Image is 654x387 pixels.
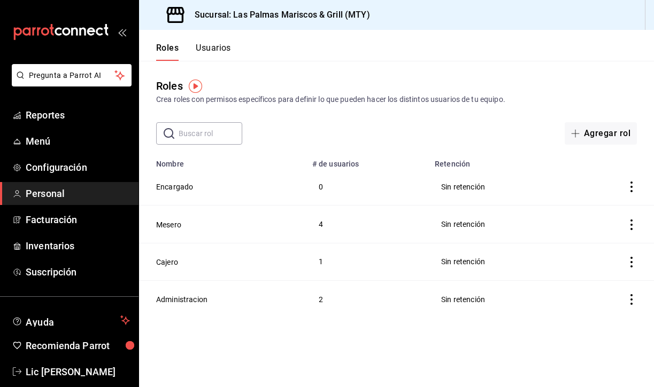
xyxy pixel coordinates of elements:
[156,181,193,192] button: Encargado
[626,257,637,267] button: actions
[118,28,126,36] button: open_drawer_menu
[428,153,571,168] th: Retención
[156,43,231,61] div: navigation tabs
[7,77,132,89] a: Pregunta a Parrot AI
[26,108,130,122] span: Reportes
[306,206,428,243] td: 4
[26,212,130,227] span: Facturación
[26,314,116,327] span: Ayuda
[26,160,130,175] span: Configuración
[626,219,637,230] button: actions
[196,43,231,61] button: Usuarios
[565,122,637,145] button: Agregar rol
[626,294,637,305] button: actions
[189,80,202,93] img: Tooltip marker
[186,9,370,21] h3: Sucursal: Las Palmas Mariscos & Grill (MTY)
[26,239,130,253] span: Inventarios
[12,64,132,86] button: Pregunta a Parrot AI
[179,123,242,144] input: Buscar rol
[306,243,428,280] td: 1
[156,257,178,267] button: Cajero
[139,153,306,168] th: Nombre
[26,265,130,279] span: Suscripción
[306,168,428,206] td: 0
[156,294,207,305] button: Administracion
[26,186,130,201] span: Personal
[428,243,571,280] td: Sin retención
[428,280,571,318] td: Sin retención
[156,94,637,105] div: Crea roles con permisos específicos para definir lo que pueden hacer los distintos usuarios de tu...
[156,219,181,230] button: Mesero
[26,365,130,379] span: Lic [PERSON_NAME]
[26,338,130,353] span: Recomienda Parrot
[156,43,179,61] button: Roles
[26,134,130,148] span: Menú
[306,280,428,318] td: 2
[306,153,428,168] th: # de usuarios
[428,168,571,206] td: Sin retención
[29,70,115,81] span: Pregunta a Parrot AI
[428,206,571,243] td: Sin retención
[626,181,637,192] button: actions
[156,78,183,94] div: Roles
